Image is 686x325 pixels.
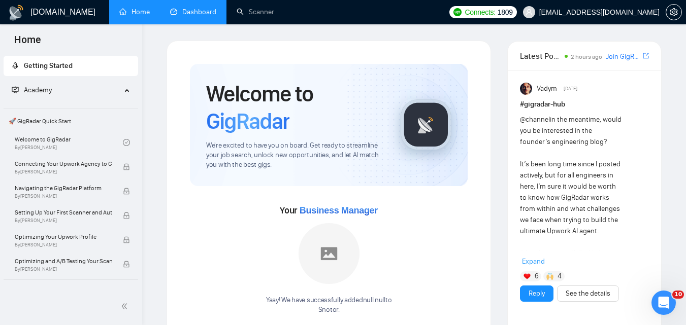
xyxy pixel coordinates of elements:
span: 1809 [498,7,513,18]
span: 4 [558,271,562,281]
span: Home [6,32,49,54]
span: 10 [672,291,684,299]
span: Connecting Your Upwork Agency to GigRadar [15,159,112,169]
span: We're excited to have you on board. Get ready to streamline your job search, unlock new opportuni... [206,141,384,170]
span: @channel [520,115,550,124]
span: 👑 Agency Success with GigRadar [5,282,137,302]
img: placeholder.png [299,223,360,284]
img: 🙌 [546,273,553,280]
span: By [PERSON_NAME] [15,266,112,272]
span: lock [123,188,130,195]
span: fund-projection-screen [12,86,19,93]
span: 2 hours ago [571,53,602,60]
li: Getting Started [4,56,138,76]
span: 🚀 GigRadar Quick Start [5,111,137,131]
span: export [643,52,649,60]
a: Join GigRadar Slack Community [606,51,641,62]
span: Latest Posts from the GigRadar Community [520,50,562,62]
span: By [PERSON_NAME] [15,193,112,199]
a: See the details [566,288,610,299]
span: Vadym [537,83,557,94]
img: logo [8,5,24,21]
span: Your [280,205,378,216]
span: Connects: [465,7,495,18]
span: Expand [522,257,545,266]
button: setting [666,4,682,20]
img: gigradar-logo.png [401,99,451,150]
a: homeHome [119,8,150,16]
span: By [PERSON_NAME] [15,169,112,175]
span: Optimizing Your Upwork Profile [15,232,112,242]
span: Business Manager [300,205,378,215]
a: dashboardDashboard [170,8,216,16]
span: rocket [12,62,19,69]
span: Navigating the GigRadar Platform [15,183,112,193]
span: Setting Up Your First Scanner and Auto-Bidder [15,207,112,218]
iframe: Intercom live chat [651,291,676,315]
span: 6 [535,271,539,281]
span: check-circle [123,139,130,146]
span: [DATE] [564,84,577,93]
span: By [PERSON_NAME] [15,242,112,248]
img: ❤️ [524,273,531,280]
a: Reply [529,288,545,299]
span: Academy [24,86,52,94]
span: Academy [12,86,52,94]
span: Optimizing and A/B Testing Your Scanner for Better Results [15,256,112,266]
span: lock [123,261,130,268]
h1: # gigradar-hub [520,99,649,110]
button: See the details [557,285,619,302]
a: setting [666,8,682,16]
h1: Welcome to [206,80,384,135]
a: searchScanner [237,8,274,16]
span: double-left [121,301,131,311]
a: Welcome to GigRadarBy[PERSON_NAME] [15,131,123,154]
button: Reply [520,285,553,302]
span: By [PERSON_NAME] [15,218,112,224]
span: lock [123,163,130,170]
span: GigRadar [206,107,289,135]
div: Yaay! We have successfully added null null to [266,296,391,315]
img: upwork-logo.png [453,8,462,16]
img: Vadym [520,83,532,95]
span: Getting Started [24,61,73,70]
span: lock [123,236,130,243]
span: user [526,9,533,16]
p: Snotor . [266,305,391,315]
span: lock [123,212,130,219]
a: export [643,51,649,61]
span: setting [666,8,681,16]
